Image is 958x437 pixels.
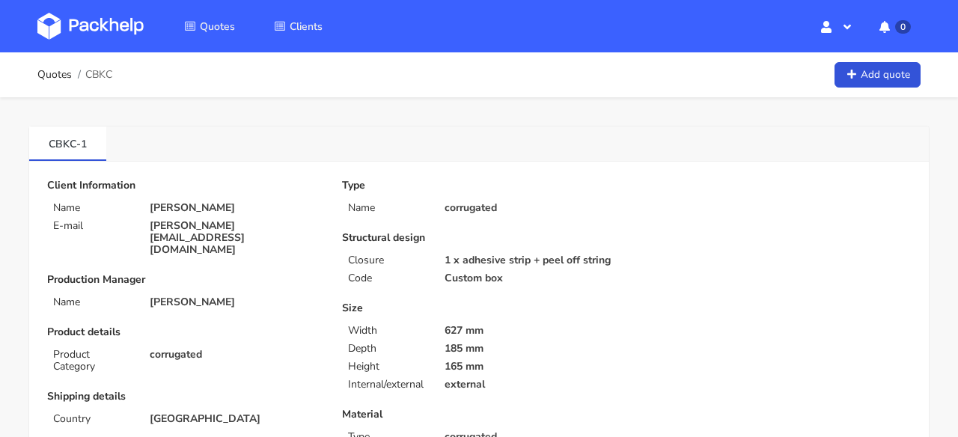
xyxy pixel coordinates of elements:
p: 627 mm [445,325,616,337]
p: corrugated [445,202,616,214]
span: 0 [895,20,911,34]
p: Internal/external [348,379,427,391]
a: Quotes [166,13,253,40]
p: 1 x adhesive strip + peel off string [445,254,616,266]
span: Clients [290,19,323,34]
p: Name [348,202,427,214]
p: Name [53,202,132,214]
p: [PERSON_NAME][EMAIL_ADDRESS][DOMAIN_NAME] [150,220,321,256]
p: [PERSON_NAME] [150,202,321,214]
p: Custom box [445,272,616,284]
p: Code [348,272,427,284]
p: Product Category [53,349,132,373]
a: Clients [256,13,341,40]
p: Name [53,296,132,308]
p: Structural design [342,232,616,244]
p: Product details [47,326,321,338]
p: 185 mm [445,343,616,355]
p: Depth [348,343,427,355]
p: Width [348,325,427,337]
p: Production Manager [47,274,321,286]
span: CBKC [85,69,112,81]
p: [PERSON_NAME] [150,296,321,308]
p: E-mail [53,220,132,232]
p: Type [342,180,616,192]
p: Size [342,302,616,314]
p: external [445,379,616,391]
nav: breadcrumb [37,60,112,90]
p: [GEOGRAPHIC_DATA] [150,413,321,425]
p: Height [348,361,427,373]
p: Client Information [47,180,321,192]
p: 165 mm [445,361,616,373]
button: 0 [867,13,921,40]
a: CBKC-1 [29,126,106,159]
p: Shipping details [47,391,321,403]
span: Quotes [200,19,235,34]
a: Quotes [37,69,72,81]
a: Add quote [835,62,921,88]
img: Dashboard [37,13,144,40]
p: Material [342,409,616,421]
p: corrugated [150,349,321,361]
p: Country [53,413,132,425]
p: Closure [348,254,427,266]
